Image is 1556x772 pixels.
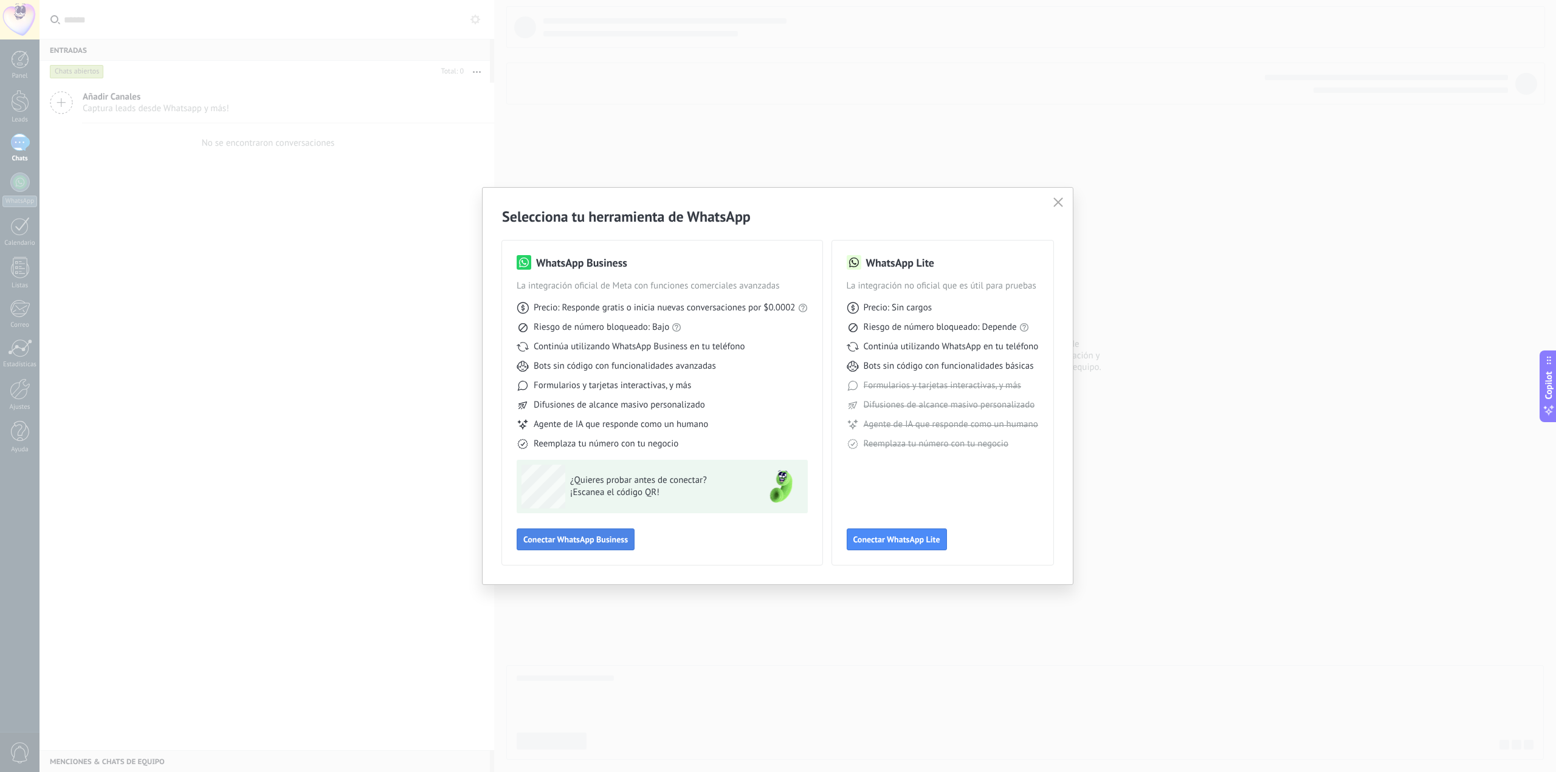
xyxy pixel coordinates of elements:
[864,321,1017,333] span: Riesgo de número bloqueado: Depende
[864,302,932,314] span: Precio: Sin cargos
[570,474,748,487] span: ¿Quieres probar antes de conectar?
[759,465,803,508] img: green-phone.png
[536,255,627,270] h3: WhatsApp Business
[864,438,1008,450] span: Reemplaza tu número con tu negocio
[534,399,705,411] span: Difusiones de alcance masivo personalizado
[864,399,1035,411] span: Difusiones de alcance masivo personalizado
[534,341,745,353] span: Continúa utilizando WhatsApp Business en tu teléfono
[502,207,1053,226] h2: Selecciona tu herramienta de WhatsApp
[534,438,678,450] span: Reemplaza tu número con tu negocio
[534,380,691,392] span: Formularios y tarjetas interactivas, y más
[1543,371,1555,399] span: Copilot
[847,280,1039,292] span: La integración no oficial que es útil para pruebas
[864,418,1038,431] span: Agente de IA que responde como un humano
[517,280,808,292] span: La integración oficial de Meta con funciones comerciales avanzadas
[866,255,934,270] h3: WhatsApp Lite
[864,360,1034,372] span: Bots sin código con funcionalidades básicas
[534,360,716,372] span: Bots sin código con funcionalidades avanzadas
[864,380,1021,392] span: Formularios y tarjetas interactivas, y más
[534,302,796,314] span: Precio: Responde gratis o inicia nuevas conversaciones por $0.0002
[517,528,635,550] button: Conectar WhatsApp Business
[523,535,628,544] span: Conectar WhatsApp Business
[853,535,940,544] span: Conectar WhatsApp Lite
[534,418,708,431] span: Agente de IA que responde como un humano
[864,341,1039,353] span: Continúa utilizando WhatsApp en tu teléfono
[847,528,947,550] button: Conectar WhatsApp Lite
[534,321,669,333] span: Riesgo de número bloqueado: Bajo
[570,487,748,499] span: ¡Escanea el código QR!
